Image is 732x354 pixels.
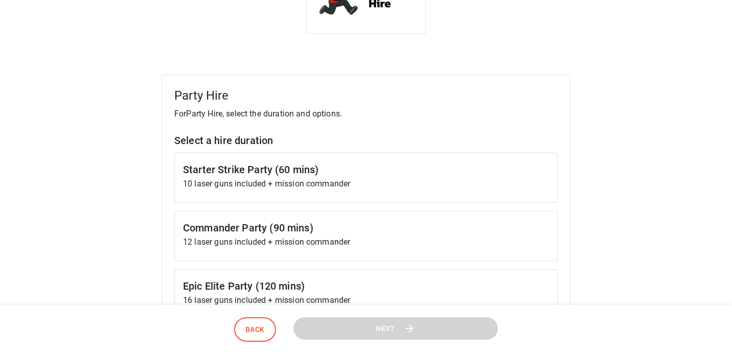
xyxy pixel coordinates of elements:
[183,236,549,248] p: 12 laser guns included + mission commander
[293,317,498,340] button: Next
[183,294,549,306] p: 16 laser guns included + mission commander
[376,322,395,335] span: Next
[183,161,549,178] h6: Starter Strike Party (60 mins)
[183,278,549,294] h6: Epic Elite Party (120 mins)
[174,108,558,120] p: For Party Hire , select the duration and options.
[245,323,265,336] span: Back
[174,132,558,149] h6: Select a hire duration
[234,317,276,342] button: Back
[183,220,549,236] h6: Commander Party (90 mins)
[174,87,558,104] h5: Party Hire
[183,178,549,190] p: 10 laser guns included + mission commander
